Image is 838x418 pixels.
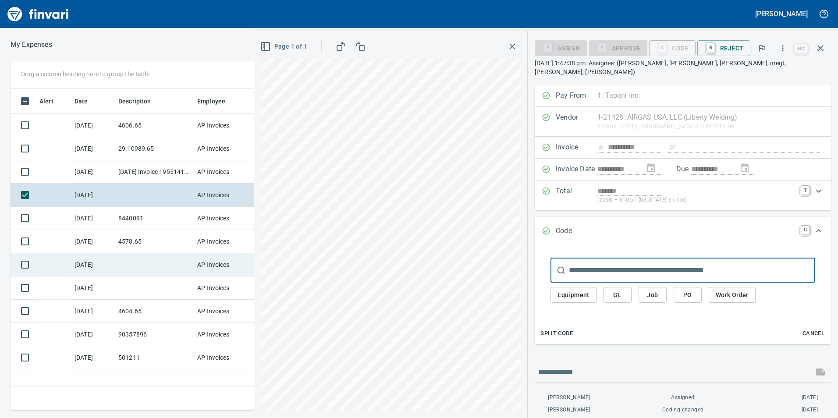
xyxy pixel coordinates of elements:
[755,9,808,18] h5: [PERSON_NAME]
[556,226,597,237] p: Code
[548,393,590,402] span: [PERSON_NAME]
[773,39,792,58] button: More
[649,44,696,51] div: Code
[39,96,65,106] span: Alert
[71,253,115,276] td: [DATE]
[557,290,589,301] span: Equipment
[115,160,194,184] td: [DATE] Invoice 195514110 from Uline Inc (1-24846)
[197,96,225,106] span: Employee
[115,114,194,137] td: 4606.65
[197,96,237,106] span: Employee
[39,96,53,106] span: Alert
[802,329,825,339] span: Cancel
[753,7,810,21] button: [PERSON_NAME]
[681,290,695,301] span: PO
[75,96,99,106] span: Date
[71,323,115,346] td: [DATE]
[604,287,632,303] button: GL
[71,114,115,137] td: [DATE]
[535,181,831,210] div: Expand
[556,186,597,205] p: Total
[646,290,660,301] span: Job
[259,39,311,55] button: Page 1 of 1
[194,346,259,369] td: AP Invoices
[671,393,694,402] span: Assigned
[194,253,259,276] td: AP Invoices
[697,40,750,56] button: RReject
[11,39,52,50] nav: breadcrumb
[801,186,810,195] a: T
[115,300,194,323] td: 4604.65
[71,184,115,207] td: [DATE]
[550,287,597,303] button: Equipment
[792,38,831,59] span: Close invoice
[611,290,625,301] span: GL
[194,184,259,207] td: AP Invoices
[71,160,115,184] td: [DATE]
[716,290,749,301] span: Work Order
[639,287,667,303] button: Job
[194,207,259,230] td: AP Invoices
[662,406,704,414] span: Coding changed
[115,323,194,346] td: 90357896
[194,114,259,137] td: AP Invoices
[194,323,259,346] td: AP Invoices
[801,226,810,234] a: C
[795,44,808,53] a: esc
[548,406,590,414] span: [PERSON_NAME]
[709,287,756,303] button: Work Order
[71,276,115,300] td: [DATE]
[194,137,259,160] td: AP Invoices
[810,361,831,383] span: This records your message into the invoice and notifies anyone mentioned
[71,230,115,253] td: [DATE]
[71,346,115,369] td: [DATE]
[540,329,573,339] span: Split Code
[674,287,702,303] button: PO
[704,41,743,56] span: Reject
[194,300,259,323] td: AP Invoices
[115,230,194,253] td: 4578.65
[535,246,831,344] div: Expand
[71,207,115,230] td: [DATE]
[194,160,259,184] td: AP Invoices
[535,44,587,51] div: Assign
[75,96,88,106] span: Date
[194,230,259,253] td: AP Invoices
[535,59,831,76] p: [DATE] 1:47:38 pm. Assignee: ([PERSON_NAME], [PERSON_NAME], [PERSON_NAME], megt, [PERSON_NAME], [...
[535,217,831,246] div: Expand
[71,300,115,323] td: [DATE]
[589,44,648,51] div: Coding Required
[118,96,163,106] span: Description
[5,4,71,25] img: Finvari
[115,346,194,369] td: 501211
[118,96,151,106] span: Description
[115,207,194,230] td: 8440091
[194,276,259,300] td: AP Invoices
[802,406,818,414] span: [DATE]
[707,43,715,53] a: R
[71,137,115,160] td: [DATE]
[538,327,575,340] button: Split Code
[597,196,795,205] p: (basis + $10.67 [US_STATE] 6% tax)
[752,39,771,58] button: Flag
[262,41,307,52] span: Page 1 of 1
[799,327,827,340] button: Cancel
[802,393,818,402] span: [DATE]
[21,70,149,78] p: Drag a column heading here to group the table
[115,137,194,160] td: 29.10989.65
[11,39,52,50] p: My Expenses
